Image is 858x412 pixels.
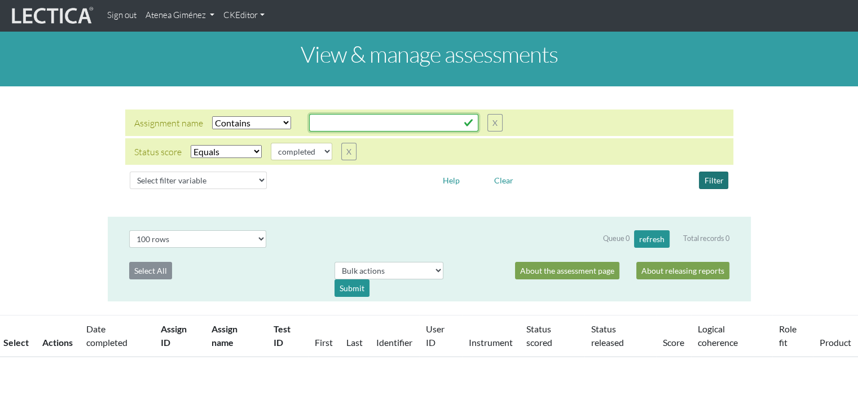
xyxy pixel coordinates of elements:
[603,230,729,248] div: Queue 0 Total records 0
[469,337,513,348] a: Instrument
[515,262,619,279] a: About the assessment page
[129,262,172,279] button: Select All
[376,337,412,348] a: Identifier
[267,315,308,357] th: Test ID
[438,172,465,189] button: Help
[154,315,204,357] th: Assign ID
[426,323,445,348] a: User ID
[335,279,369,297] div: Submit
[489,172,518,189] button: Clear
[315,337,333,348] a: First
[134,145,182,159] div: Status score
[36,315,80,357] th: Actions
[9,5,94,27] img: lecticalive
[346,337,363,348] a: Last
[699,172,728,189] button: Filter
[820,337,851,348] a: Product
[205,315,267,357] th: Assign name
[526,323,552,348] a: Status scored
[663,337,684,348] a: Score
[636,262,729,279] a: About releasing reports
[634,230,670,248] button: refresh
[779,323,797,348] a: Role fit
[86,323,127,348] a: Date completed
[591,323,624,348] a: Status released
[487,114,503,132] button: X
[103,5,141,27] a: Sign out
[134,116,203,130] div: Assignment name
[341,143,357,160] button: X
[698,323,738,348] a: Logical coherence
[438,174,465,185] a: Help
[141,5,219,27] a: Atenea Giménez
[219,5,269,27] a: CKEditor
